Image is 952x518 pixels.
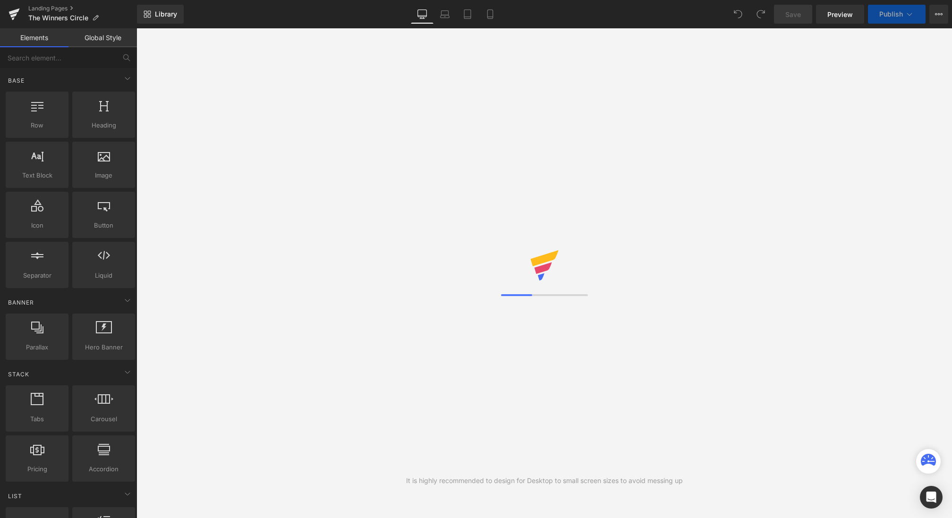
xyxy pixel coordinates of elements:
[8,120,66,130] span: Row
[456,5,479,24] a: Tablet
[879,10,903,18] span: Publish
[8,342,66,352] span: Parallax
[7,492,23,501] span: List
[8,464,66,474] span: Pricing
[751,5,770,24] button: Redo
[929,5,948,24] button: More
[75,414,132,424] span: Carousel
[75,342,132,352] span: Hero Banner
[433,5,456,24] a: Laptop
[411,5,433,24] a: Desktop
[155,10,177,18] span: Library
[827,9,853,19] span: Preview
[75,271,132,280] span: Liquid
[75,464,132,474] span: Accordion
[28,14,88,22] span: The Winners Circle
[7,76,25,85] span: Base
[75,170,132,180] span: Image
[816,5,864,24] a: Preview
[75,120,132,130] span: Heading
[406,476,683,486] div: It is highly recommended to design for Desktop to small screen sizes to avoid messing up
[8,414,66,424] span: Tabs
[729,5,748,24] button: Undo
[920,486,943,509] div: Open Intercom Messenger
[7,298,35,307] span: Banner
[479,5,501,24] a: Mobile
[137,5,184,24] a: New Library
[868,5,926,24] button: Publish
[28,5,137,12] a: Landing Pages
[8,170,66,180] span: Text Block
[75,221,132,230] span: Button
[68,28,137,47] a: Global Style
[8,271,66,280] span: Separator
[7,370,30,379] span: Stack
[8,221,66,230] span: Icon
[785,9,801,19] span: Save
